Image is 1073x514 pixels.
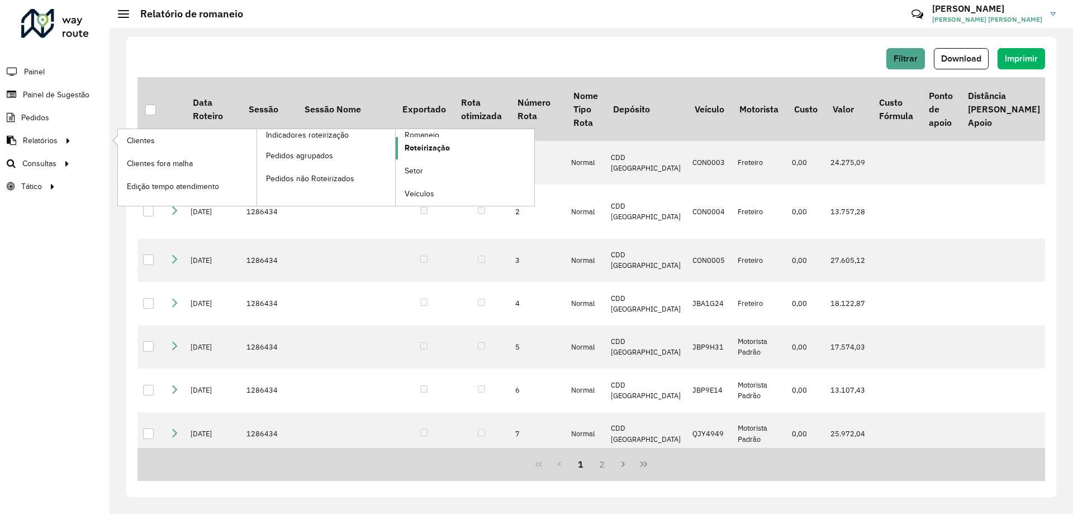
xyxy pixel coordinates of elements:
[605,326,687,369] td: CDD [GEOGRAPHIC_DATA]
[871,77,920,141] th: Custo Fórmula
[24,66,45,78] span: Painel
[22,158,56,169] span: Consultas
[886,48,925,69] button: Filtrar
[687,185,732,239] td: CON0004
[405,129,439,141] span: Romaneio
[934,48,989,69] button: Download
[825,141,871,185] td: 24.275,09
[825,282,871,326] td: 18.122,87
[185,185,241,239] td: [DATE]
[510,185,566,239] td: 2
[687,412,732,456] td: QJY4949
[687,369,732,412] td: JBP9E14
[23,135,58,147] span: Relatórios
[127,181,219,192] span: Edição tempo atendimento
[185,239,241,282] td: [DATE]
[687,326,732,369] td: JBP9H31
[266,129,349,141] span: Indicadores roteirização
[241,282,297,326] td: 1286434
[998,48,1045,69] button: Imprimir
[605,412,687,456] td: CDD [GEOGRAPHIC_DATA]
[396,183,534,205] a: Veículos
[566,326,605,369] td: Normal
[241,239,297,282] td: 1286434
[786,185,825,239] td: 0,00
[786,326,825,369] td: 0,00
[185,412,241,456] td: [DATE]
[129,8,243,20] h2: Relatório de romaneio
[825,77,871,141] th: Valor
[605,185,687,239] td: CDD [GEOGRAPHIC_DATA]
[257,167,396,190] a: Pedidos não Roteirizados
[405,142,450,154] span: Roteirização
[732,282,786,326] td: Freteiro
[257,144,396,167] a: Pedidos agrupados
[257,129,535,206] a: Romaneio
[786,141,825,185] td: 0,00
[127,135,155,147] span: Clientes
[605,282,687,326] td: CDD [GEOGRAPHIC_DATA]
[118,175,257,197] a: Edição tempo atendimento
[825,185,871,239] td: 13.757,28
[241,412,297,456] td: 1286434
[510,369,566,412] td: 6
[732,326,786,369] td: Motorista Padrão
[566,239,605,282] td: Normal
[566,412,605,456] td: Normal
[118,152,257,175] a: Clientes fora malha
[510,326,566,369] td: 5
[453,77,509,141] th: Rota otimizada
[687,141,732,185] td: CON0003
[395,77,453,141] th: Exportado
[185,369,241,412] td: [DATE]
[732,141,786,185] td: Freteiro
[570,454,591,475] button: 1
[605,77,687,141] th: Depósito
[613,454,634,475] button: Next Page
[932,3,1042,14] h3: [PERSON_NAME]
[566,185,605,239] td: Normal
[118,129,396,206] a: Indicadores roteirização
[510,141,566,185] td: 1
[732,239,786,282] td: Freteiro
[605,369,687,412] td: CDD [GEOGRAPHIC_DATA]
[241,185,297,239] td: 1286434
[185,77,241,141] th: Data Roteiro
[921,77,960,141] th: Ponto de apoio
[405,188,434,200] span: Veículos
[605,239,687,282] td: CDD [GEOGRAPHIC_DATA]
[732,369,786,412] td: Motorista Padrão
[825,412,871,456] td: 25.972,04
[241,77,297,141] th: Sessão
[786,412,825,456] td: 0,00
[894,54,918,63] span: Filtrar
[591,454,613,475] button: 2
[786,239,825,282] td: 0,00
[127,158,193,169] span: Clientes fora malha
[905,2,929,26] a: Contato Rápido
[185,282,241,326] td: [DATE]
[941,54,981,63] span: Download
[732,412,786,456] td: Motorista Padrão
[510,412,566,456] td: 7
[960,77,1047,141] th: Distância [PERSON_NAME] Apoio
[633,454,654,475] button: Last Page
[510,282,566,326] td: 4
[566,369,605,412] td: Normal
[687,77,732,141] th: Veículo
[396,137,534,159] a: Roteirização
[297,77,395,141] th: Sessão Nome
[405,165,423,177] span: Setor
[21,112,49,124] span: Pedidos
[687,239,732,282] td: CON0005
[1005,54,1038,63] span: Imprimir
[118,129,257,152] a: Clientes
[21,181,42,192] span: Tático
[510,239,566,282] td: 3
[825,369,871,412] td: 13.107,43
[566,282,605,326] td: Normal
[566,141,605,185] td: Normal
[786,77,825,141] th: Custo
[396,160,534,182] a: Setor
[23,89,89,101] span: Painel de Sugestão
